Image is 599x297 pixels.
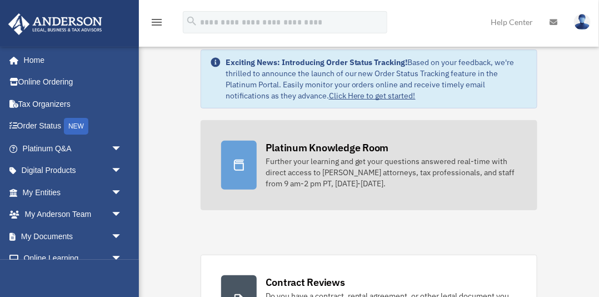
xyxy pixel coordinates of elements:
a: Click Here to get started! [329,91,416,101]
span: arrow_drop_down [111,247,133,270]
span: arrow_drop_down [111,160,133,182]
div: Contract Reviews [266,275,345,289]
i: menu [150,16,163,29]
span: arrow_drop_down [111,225,133,248]
a: Platinum Knowledge Room Further your learning and get your questions answered real-time with dire... [201,120,537,210]
img: Anderson Advisors Platinum Portal [5,13,106,35]
img: User Pic [574,14,591,30]
a: My Documentsarrow_drop_down [8,225,139,247]
div: Further your learning and get your questions answered real-time with direct access to [PERSON_NAM... [266,156,517,189]
a: menu [150,19,163,29]
a: Digital Productsarrow_drop_down [8,160,139,182]
a: My Entitiesarrow_drop_down [8,181,139,204]
a: Online Ordering [8,71,139,93]
i: search [186,15,198,27]
a: Tax Organizers [8,93,139,115]
a: Home [8,49,133,71]
span: arrow_drop_down [111,137,133,160]
strong: Exciting News: Introducing Order Status Tracking! [226,57,408,67]
span: arrow_drop_down [111,181,133,204]
a: My Anderson Teamarrow_drop_down [8,204,139,226]
a: Order StatusNEW [8,115,139,138]
span: arrow_drop_down [111,204,133,226]
a: Platinum Q&Aarrow_drop_down [8,137,139,160]
div: NEW [64,118,88,135]
a: Online Learningarrow_drop_down [8,247,139,270]
div: Platinum Knowledge Room [266,141,389,155]
div: Based on your feedback, we're thrilled to announce the launch of our new Order Status Tracking fe... [226,57,528,101]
